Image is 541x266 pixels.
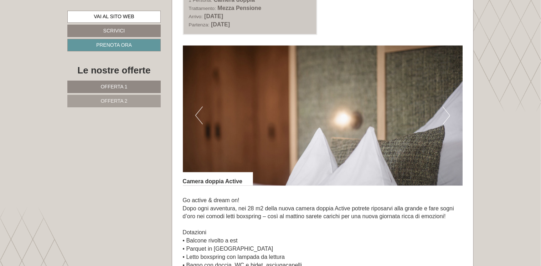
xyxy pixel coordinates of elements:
[195,107,203,124] button: Previous
[189,22,210,27] small: Partenza:
[67,64,161,77] div: Le nostre offerte
[67,25,161,37] a: Scrivici
[67,39,161,51] a: Prenota ora
[218,5,262,11] b: Mezza Pensione
[101,84,128,89] span: Offerta 1
[101,98,128,104] span: Offerta 2
[211,21,230,27] b: [DATE]
[67,11,161,23] a: Vai al sito web
[189,6,216,11] small: Trattamento:
[204,13,223,19] b: [DATE]
[443,107,450,124] button: Next
[189,14,203,19] small: Arrivo:
[183,172,253,186] div: Camera doppia Active
[183,46,463,186] img: image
